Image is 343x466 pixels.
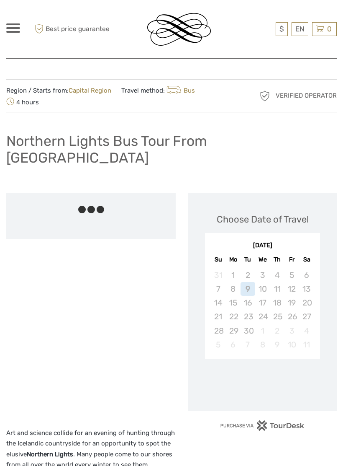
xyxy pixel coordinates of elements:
div: Not available Wednesday, September 3rd, 2025 [255,268,270,282]
img: PurchaseViaTourDesk.png [220,420,305,431]
h1: Northern Lights Bus Tour From [GEOGRAPHIC_DATA] [6,132,337,166]
div: Not available Thursday, October 2nd, 2025 [270,324,284,338]
div: Not available Saturday, October 11th, 2025 [299,338,314,352]
div: Not available Tuesday, September 9th, 2025 [241,282,255,296]
div: Not available Friday, September 12th, 2025 [284,282,299,296]
div: Not available Monday, September 8th, 2025 [226,282,241,296]
div: Not available Saturday, September 27th, 2025 [299,310,314,324]
div: Sa [299,254,314,265]
div: Choose Date of Travel [217,213,309,226]
div: Not available Saturday, September 20th, 2025 [299,296,314,310]
div: Not available Saturday, September 13th, 2025 [299,282,314,296]
div: Su [211,254,225,265]
div: Loading... [260,381,265,386]
div: Not available Monday, September 15th, 2025 [226,296,241,310]
div: Not available Sunday, September 28th, 2025 [211,324,225,338]
div: Not available Tuesday, September 30th, 2025 [241,324,255,338]
div: Tu [241,254,255,265]
div: Not available Sunday, August 31st, 2025 [211,268,225,282]
strong: Northern Lights [27,450,73,458]
div: Not available Saturday, October 4th, 2025 [299,324,314,338]
div: Not available Tuesday, October 7th, 2025 [241,338,255,352]
div: Not available Wednesday, September 10th, 2025 [255,282,270,296]
div: Not available Monday, September 29th, 2025 [226,324,241,338]
div: Not available Thursday, September 18th, 2025 [270,296,284,310]
div: We [255,254,270,265]
div: Not available Sunday, October 5th, 2025 [211,338,225,352]
div: Not available Friday, September 26th, 2025 [284,310,299,324]
div: EN [292,22,308,36]
div: [DATE] [205,241,320,250]
div: Not available Monday, September 1st, 2025 [226,268,241,282]
div: Th [270,254,284,265]
div: Not available Saturday, September 6th, 2025 [299,268,314,282]
div: Not available Tuesday, September 2nd, 2025 [241,268,255,282]
a: Bus [165,87,195,94]
div: Not available Monday, September 22nd, 2025 [226,310,241,324]
div: Not available Sunday, September 7th, 2025 [211,282,225,296]
div: Not available Friday, September 5th, 2025 [284,268,299,282]
span: 0 [326,25,333,33]
div: Not available Friday, September 19th, 2025 [284,296,299,310]
span: $ [279,25,284,33]
img: verified_operator_grey_128.png [258,89,271,103]
span: 4 hours [6,96,39,108]
span: Best price guarantee [33,22,110,36]
div: Fr [284,254,299,265]
div: Not available Friday, October 3rd, 2025 [284,324,299,338]
div: Not available Wednesday, September 17th, 2025 [255,296,270,310]
div: Not available Friday, October 10th, 2025 [284,338,299,352]
div: Not available Wednesday, October 1st, 2025 [255,324,270,338]
div: Not available Thursday, September 11th, 2025 [270,282,284,296]
div: Not available Thursday, September 25th, 2025 [270,310,284,324]
a: Capital Region [69,87,111,94]
div: month 2025-09 [207,268,317,352]
div: Mo [226,254,241,265]
div: Not available Tuesday, September 23rd, 2025 [241,310,255,324]
div: Not available Sunday, September 21st, 2025 [211,310,225,324]
img: Reykjavik Residence [147,13,211,46]
div: Not available Wednesday, October 8th, 2025 [255,338,270,352]
div: Not available Thursday, September 4th, 2025 [270,268,284,282]
div: Not available Wednesday, September 24th, 2025 [255,310,270,324]
div: Not available Tuesday, September 16th, 2025 [241,296,255,310]
div: Not available Sunday, September 14th, 2025 [211,296,225,310]
div: Not available Thursday, October 9th, 2025 [270,338,284,352]
span: Verified Operator [276,91,337,100]
span: Travel method: [121,84,195,96]
span: Region / Starts from: [6,86,111,95]
div: Not available Monday, October 6th, 2025 [226,338,241,352]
